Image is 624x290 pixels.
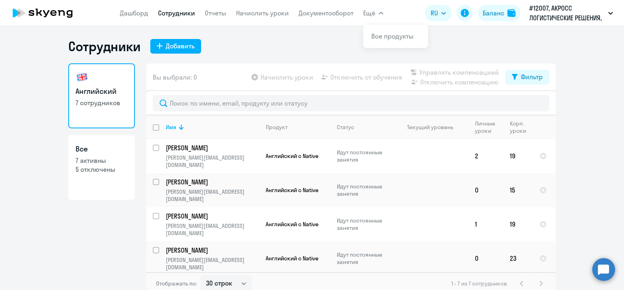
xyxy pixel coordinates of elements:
button: Добавить [150,39,201,54]
a: Начислить уроки [236,9,289,17]
a: Документооборот [299,9,353,17]
p: [PERSON_NAME] [166,143,258,152]
p: 7 активны [76,156,128,165]
div: Имя [166,123,176,131]
td: 23 [503,241,533,275]
input: Поиск по имени, email, продукту или статусу [153,95,549,111]
h3: Английский [76,86,128,97]
a: Сотрудники [158,9,195,17]
a: Дашборд [120,9,148,17]
td: 15 [503,173,533,207]
div: Продукт [266,123,330,131]
a: Все7 активны5 отключены [68,135,135,200]
a: [PERSON_NAME] [166,143,259,152]
div: Статус [337,123,392,131]
div: Личные уроки [475,120,498,134]
span: Вы выбрали: 0 [153,72,197,82]
div: Баланс [483,8,504,18]
div: Продукт [266,123,288,131]
span: RU [431,8,438,18]
button: Балансbalance [478,5,520,21]
button: #12007, АКРОСС ЛОГИСТИЧЕСКИЕ РЕШЕНИЯ, ООО [525,3,617,23]
p: [PERSON_NAME][EMAIL_ADDRESS][DOMAIN_NAME] [166,154,259,169]
a: [PERSON_NAME] [166,212,259,221]
td: 0 [468,241,503,275]
div: Текущий уровень [407,123,453,131]
span: Отображать по: [156,280,197,287]
h3: Все [76,144,128,154]
span: Ещё [363,8,375,18]
p: [PERSON_NAME] [166,246,258,255]
p: Идут постоянные занятия [337,251,392,266]
p: 5 отключены [76,165,128,174]
div: Добавить [166,41,195,51]
div: Статус [337,123,354,131]
td: 2 [468,139,503,173]
div: Корп. уроки [510,120,527,134]
td: 19 [503,207,533,241]
a: Отчеты [205,9,226,17]
p: [PERSON_NAME][EMAIL_ADDRESS][DOMAIN_NAME] [166,222,259,237]
div: Текущий уровень [399,123,468,131]
div: Корп. уроки [510,120,533,134]
span: Английский с Native [266,186,318,194]
p: [PERSON_NAME][EMAIL_ADDRESS][DOMAIN_NAME] [166,188,259,203]
button: Фильтр [505,70,549,84]
p: [PERSON_NAME] [166,177,258,186]
div: Имя [166,123,259,131]
p: [PERSON_NAME] [166,212,258,221]
td: 19 [503,139,533,173]
span: Английский с Native [266,255,318,262]
p: Идут постоянные занятия [337,149,392,163]
a: [PERSON_NAME] [166,246,259,255]
p: #12007, АКРОСС ЛОГИСТИЧЕСКИЕ РЕШЕНИЯ, ООО [529,3,605,23]
h1: Сотрудники [68,38,141,54]
span: 1 - 7 из 7 сотрудников [451,280,507,287]
p: Идут постоянные занятия [337,217,392,232]
div: Личные уроки [475,120,503,134]
img: english [76,71,89,84]
p: 7 сотрудников [76,98,128,107]
span: Английский с Native [266,152,318,160]
p: [PERSON_NAME][EMAIL_ADDRESS][DOMAIN_NAME] [166,256,259,271]
button: RU [425,5,452,21]
div: Фильтр [521,72,543,82]
p: Идут постоянные занятия [337,183,392,197]
a: Английский7 сотрудников [68,63,135,128]
img: balance [507,9,516,17]
button: Ещё [363,5,383,21]
span: Английский с Native [266,221,318,228]
td: 1 [468,207,503,241]
td: 0 [468,173,503,207]
a: Все продукты [371,32,414,40]
a: [PERSON_NAME] [166,177,259,186]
